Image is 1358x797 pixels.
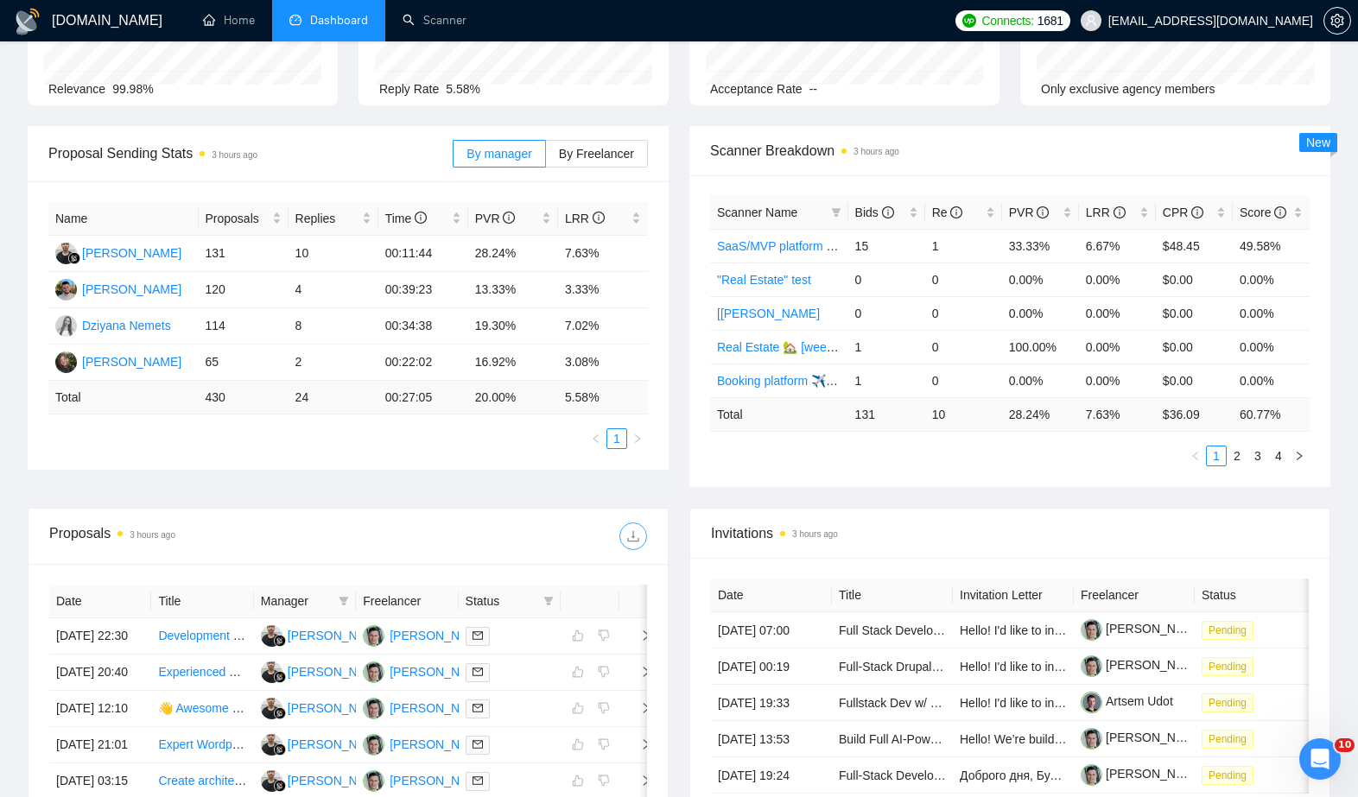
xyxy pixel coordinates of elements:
img: gigradar-bm.png [274,635,286,647]
span: Доброго дня, Буду вдячний, якщо переглянете позицію. [960,769,1272,782]
li: 1 [1206,446,1227,466]
span: filter [828,199,845,225]
img: YN [363,770,384,792]
span: filter [831,207,841,218]
td: 3.08% [558,345,648,381]
a: [[PERSON_NAME] [717,307,820,320]
span: By manager [466,147,531,161]
span: filter [540,588,557,614]
td: Expert Wordpress Website Developer (20+ years experience) [151,727,253,763]
td: Fullstack Dev w/ Python Exp [832,685,953,721]
a: 3 [1248,446,1267,465]
td: 0 [848,296,925,330]
img: FG [261,661,282,683]
span: 1681 [1038,11,1063,30]
li: Previous Page [586,428,606,449]
td: 00:11:44 [378,236,468,272]
td: 0 [848,263,925,296]
span: mail [473,667,483,677]
td: 2 [289,345,378,381]
img: c1Tebym3BND9d52IcgAhOjDIggZNrr93DrArCnDDhQCo9DNa2fMdUdlKkX3cX7l7jn [1081,619,1102,641]
li: Previous Page [1185,446,1206,466]
td: 19.30% [468,308,558,345]
span: info-circle [1274,206,1286,218]
th: Proposals [199,202,289,236]
div: [PERSON_NAME] [82,280,181,299]
td: 4 [289,272,378,308]
span: Pending [1202,657,1253,676]
a: 1 [1207,446,1226,465]
td: 49.58% [1233,229,1310,263]
div: [PERSON_NAME] [288,626,387,645]
th: Freelancer [1074,579,1195,612]
div: [PERSON_NAME] [390,626,489,645]
th: Invitation Letter [953,579,1074,612]
a: FG[PERSON_NAME] [261,737,387,750]
td: Build Full AI-Powered Job Application SaaS Platform (Frontend + Backend + GPT Integration) [832,721,953,757]
td: 1 [848,330,925,364]
a: Full Stack Developer for AI-Powered User Interface and Document Extraction [839,623,1253,637]
li: Next Page [1289,446,1310,466]
span: info-circle [415,212,427,224]
a: SaaS/MVP platform ☁️💻[weekdays] [717,239,917,253]
img: gigradar-bm.png [274,671,286,683]
div: Dziyana Nemets [82,316,171,335]
td: 7.02% [558,308,648,345]
div: [PERSON_NAME] [390,771,489,790]
a: YN[PERSON_NAME] [363,700,489,714]
td: 28.24 % [1002,397,1079,431]
a: Fullstack Dev w/ Python Exp [839,696,992,710]
a: Experienced Developer Needed for SaaS MVP Development [158,665,484,679]
span: PVR [475,212,516,225]
span: Status [466,591,536,610]
span: Proposal Sending Stats [48,142,453,164]
span: 99.98% [112,82,153,96]
td: 131 [199,236,289,272]
td: Experienced Developer Needed for SaaS MVP Development [151,655,253,691]
td: 8 [289,308,378,345]
td: 0.00% [1079,364,1156,397]
img: gigradar-bm.png [274,707,286,719]
a: setting [1323,14,1351,28]
img: YN [363,698,384,719]
a: Pending [1202,695,1260,709]
a: [PERSON_NAME] [1081,658,1205,672]
div: [PERSON_NAME] [288,699,387,718]
td: 00:34:38 [378,308,468,345]
a: Real Estate 🏡 [weekend] [717,340,856,354]
a: YN[PERSON_NAME] [363,773,489,787]
span: download [620,529,646,543]
img: c1IJnASR216B_qLKOdVHlFczQ1diiWdP6XTUU_Bde8sayunt74jRkDwX7Fkae-K6RX [1081,692,1102,713]
td: $48.45 [1156,229,1233,263]
td: 00:22:02 [378,345,468,381]
td: 7.63 % [1079,397,1156,431]
span: 5.58% [446,82,480,96]
img: DN [55,315,77,337]
td: 0.00% [1233,364,1310,397]
span: Scanner Name [717,206,797,219]
span: Scanner Breakdown [710,140,1310,161]
td: 24 [289,381,378,414]
img: FG [261,734,282,756]
td: 120 [199,272,289,308]
span: 10 [1335,738,1355,752]
img: FG [261,698,282,719]
a: FG[PERSON_NAME] [261,773,387,787]
a: 1 [607,429,626,448]
div: [PERSON_NAME] [288,662,387,681]
iframe: Intercom live chat [1299,738,1341,780]
a: [PERSON_NAME] [1081,622,1205,636]
button: left [1185,446,1206,466]
span: Manager [261,591,332,610]
span: right [626,629,652,642]
a: HH[PERSON_NAME] [55,354,181,368]
li: 4 [1268,446,1289,466]
span: filter [335,588,352,614]
div: [PERSON_NAME] [82,352,181,371]
td: Total [710,397,848,431]
a: 👋 Awesome React [DEMOGRAPHIC_DATA] JS developer needed [158,701,520,715]
time: 3 hours ago [792,529,838,539]
a: YN[PERSON_NAME] [363,664,489,678]
div: [PERSON_NAME] [288,735,387,754]
span: user [1085,15,1097,27]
